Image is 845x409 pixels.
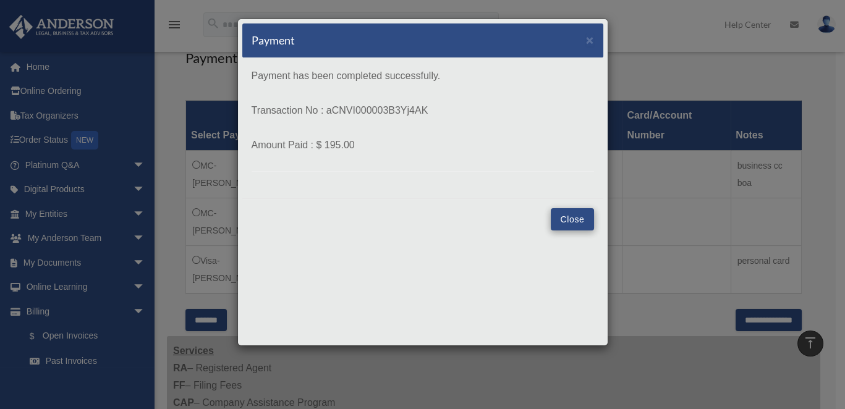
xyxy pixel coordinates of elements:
p: Amount Paid : $ 195.00 [252,137,594,154]
button: Close [586,33,594,46]
p: Transaction No : aCNVI000003B3Yj4AK [252,102,594,119]
button: Close [551,208,593,230]
h5: Payment [252,33,295,48]
p: Payment has been completed successfully. [252,67,594,85]
span: × [586,33,594,47]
